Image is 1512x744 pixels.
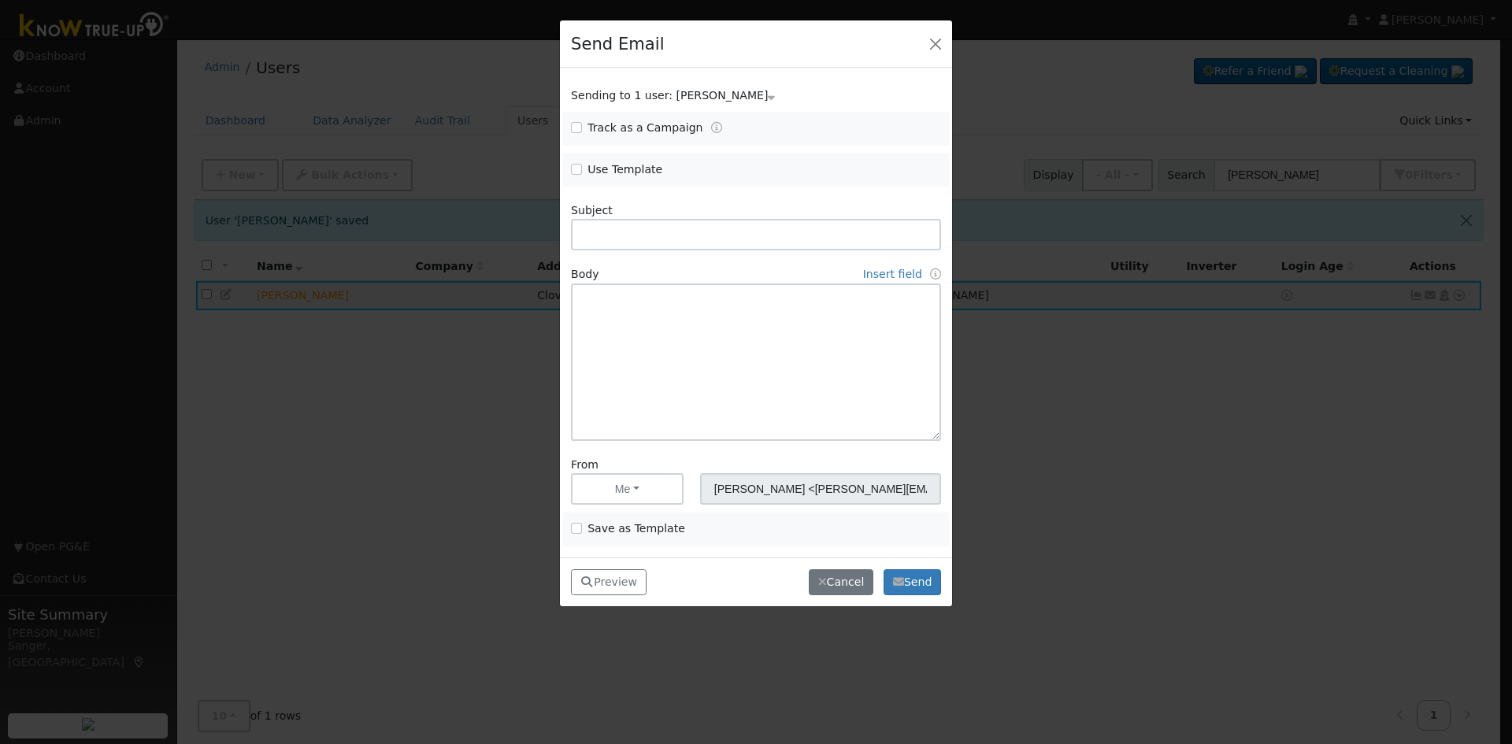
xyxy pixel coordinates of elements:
button: Me [571,473,684,505]
input: Track as a Campaign [571,122,582,133]
a: Tracking Campaigns [711,121,722,134]
label: From [571,457,598,473]
a: Fields [930,268,941,280]
button: Send [884,569,941,596]
input: Save as Template [571,523,582,534]
label: Use Template [587,161,662,178]
a: Insert field [863,268,922,280]
label: Body [571,266,599,283]
label: Subject [571,202,613,219]
button: Cancel [809,569,873,596]
label: Track as a Campaign [587,120,702,136]
input: Use Template [571,164,582,175]
button: Preview [571,569,647,596]
h4: Send Email [571,31,664,57]
div: Show users [563,87,950,104]
label: Save as Template [587,520,685,537]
